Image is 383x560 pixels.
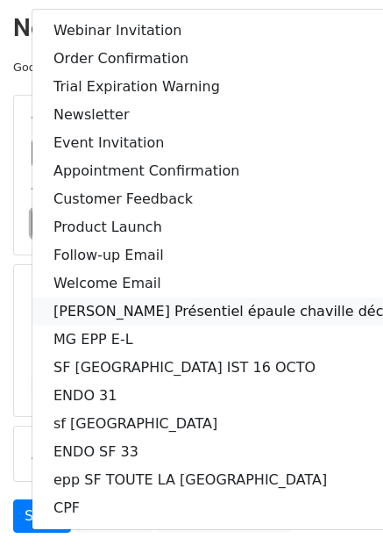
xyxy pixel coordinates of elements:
div: Widget de chat [295,476,383,560]
h2: New Campaign [13,13,370,43]
small: Google Sheet: [13,61,238,74]
a: Send [13,499,71,533]
iframe: Chat Widget [295,476,383,560]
